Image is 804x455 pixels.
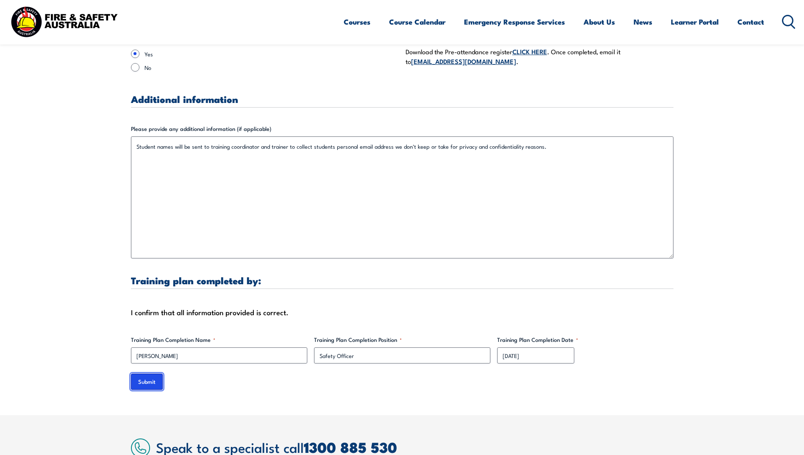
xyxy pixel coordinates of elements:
a: Learner Portal [671,11,719,33]
h2: Speak to a specialist call [156,439,673,455]
a: News [634,11,652,33]
a: Emergency Response Services [464,11,565,33]
input: dd/mm/yyyy [497,347,574,363]
label: Yes [145,50,399,58]
input: Submit [131,374,163,390]
label: Training Plan Completion Name [131,336,307,344]
h3: Additional information [131,94,673,104]
label: Training Plan Completion Date [497,336,673,344]
a: Courses [344,11,370,33]
p: Download the Pre-attendance register . Once completed, email it to . [406,47,673,67]
label: No [145,63,399,72]
div: I confirm that all information provided is correct. [131,306,673,319]
a: Course Calendar [389,11,445,33]
a: Contact [737,11,764,33]
label: Training Plan Completion Position [314,336,490,344]
a: CLICK HERE [512,47,547,56]
h3: Training plan completed by: [131,275,673,285]
a: About Us [584,11,615,33]
label: Please provide any additional information (if applicable) [131,125,673,133]
a: [EMAIL_ADDRESS][DOMAIN_NAME] [411,56,516,66]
